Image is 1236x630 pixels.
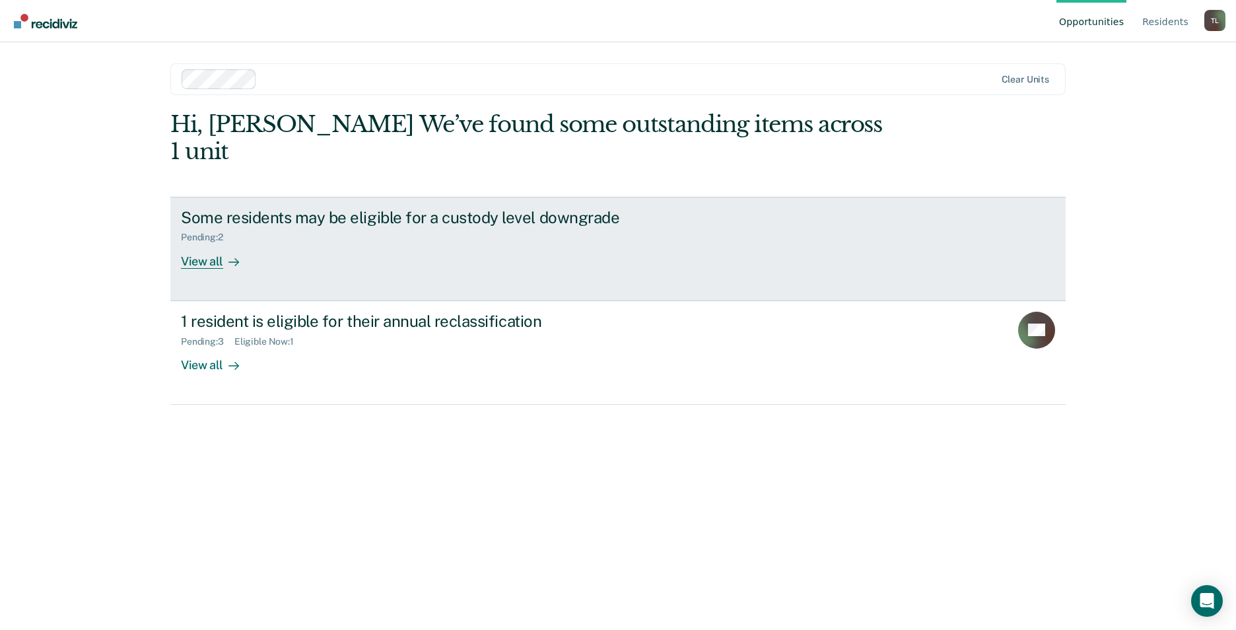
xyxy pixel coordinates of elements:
div: Eligible Now : 1 [234,336,304,347]
div: Open Intercom Messenger [1191,585,1223,617]
div: Pending : 3 [181,336,234,347]
div: Some residents may be eligible for a custody level downgrade [181,208,644,227]
div: T L [1204,10,1225,31]
div: Hi, [PERSON_NAME] We’ve found some outstanding items across 1 unit [170,111,887,165]
div: 1 resident is eligible for their annual reclassification [181,312,644,331]
div: View all [181,347,255,372]
div: Clear units [1002,74,1050,85]
div: Pending : 2 [181,232,234,243]
a: 1 resident is eligible for their annual reclassificationPending:3Eligible Now:1View all [170,301,1066,405]
img: Recidiviz [14,14,77,28]
button: Profile dropdown button [1204,10,1225,31]
a: Some residents may be eligible for a custody level downgradePending:2View all [170,197,1066,301]
div: View all [181,243,255,269]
